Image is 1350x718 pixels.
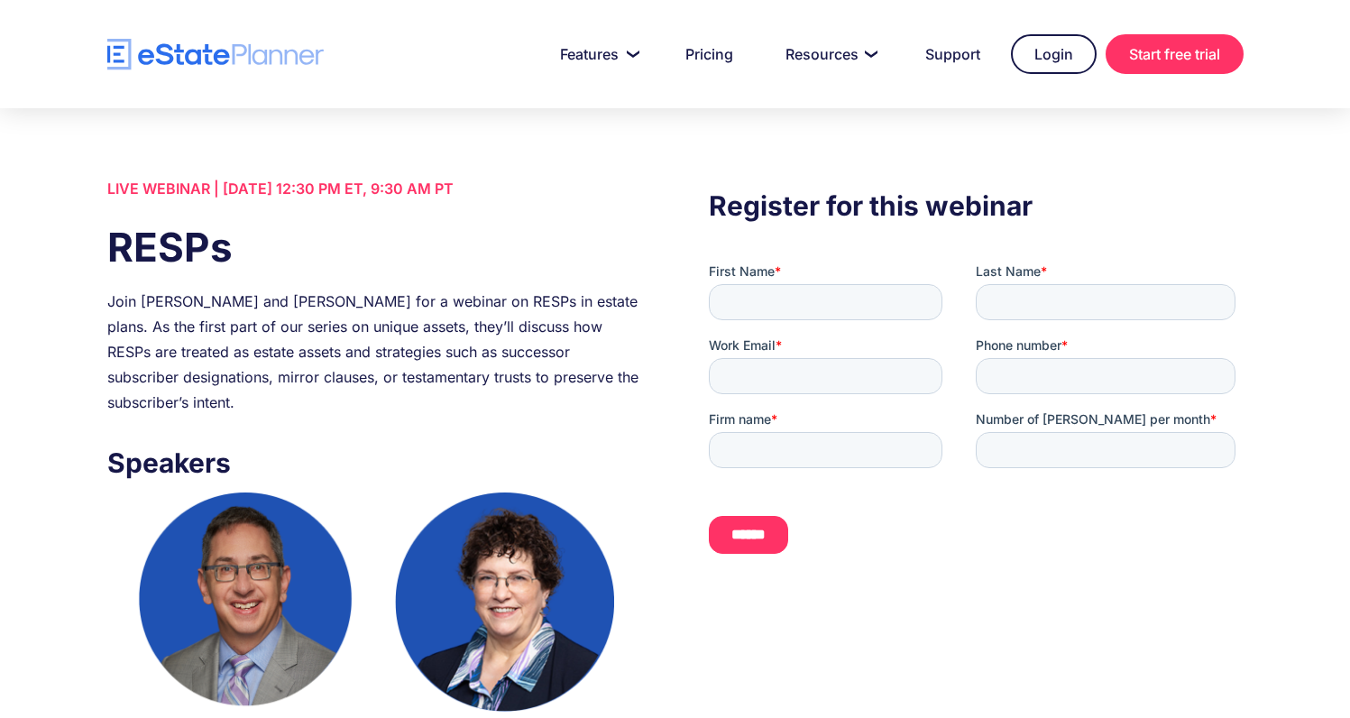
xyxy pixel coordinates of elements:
[664,36,755,72] a: Pricing
[709,185,1243,226] h3: Register for this webinar
[538,36,655,72] a: Features
[904,36,1002,72] a: Support
[107,219,641,275] h1: RESPs
[1106,34,1244,74] a: Start free trial
[107,442,641,483] h3: Speakers
[1011,34,1097,74] a: Login
[107,289,641,415] div: Join [PERSON_NAME] and [PERSON_NAME] for a webinar on RESPs in estate plans. As the first part of...
[107,176,641,201] div: LIVE WEBINAR | [DATE] 12:30 PM ET, 9:30 AM PT
[107,39,324,70] a: home
[709,262,1243,585] iframe: Form 0
[764,36,895,72] a: Resources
